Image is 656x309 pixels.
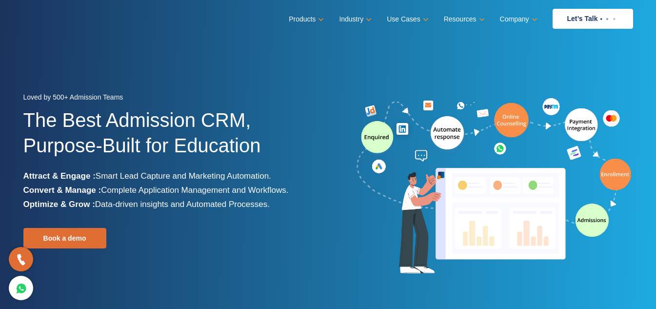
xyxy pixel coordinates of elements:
a: Industry [339,12,370,26]
a: Book a demo [23,228,106,248]
a: Company [500,12,536,26]
a: Products [289,12,322,26]
b: Convert & Manage : [23,185,101,195]
b: Optimize & Grow : [23,200,95,209]
span: Complete Application Management and Workflows. [101,185,288,195]
div: Loved by 500+ Admission Teams [23,90,321,107]
a: Let’s Talk [553,9,633,29]
span: Data-driven insights and Automated Processes. [95,200,270,209]
img: admission-software-home-page-header [355,96,633,278]
a: Use Cases [387,12,426,26]
span: Smart Lead Capture and Marketing Automation. [96,171,271,181]
b: Attract & Engage : [23,171,96,181]
h1: The Best Admission CRM, Purpose-Built for Education [23,107,321,169]
a: Resources [444,12,483,26]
